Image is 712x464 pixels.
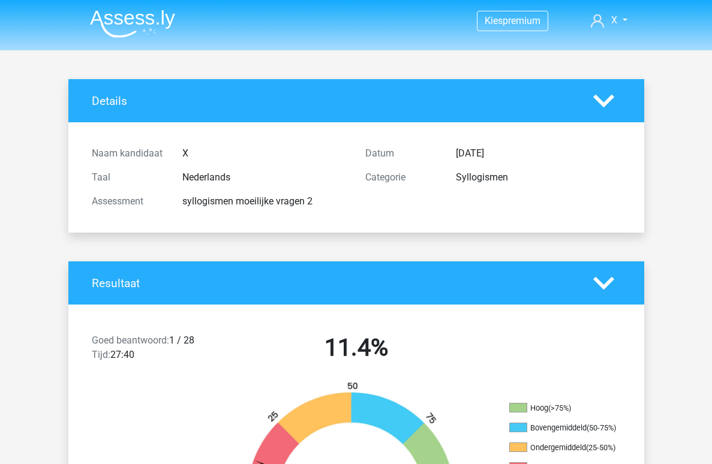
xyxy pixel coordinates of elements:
[83,146,174,161] div: Naam kandidaat
[447,170,629,185] div: Syllogismen
[509,442,629,453] li: Ondergemiddeld
[485,15,503,26] span: Kies
[611,14,617,26] span: X
[173,146,356,161] div: X
[229,333,484,362] h2: 11.4%
[586,443,615,452] div: (25-50%)
[83,333,220,367] div: 1 / 28 27:40
[586,13,632,28] a: X
[83,194,174,209] div: Assessment
[447,146,629,161] div: [DATE]
[509,423,629,433] li: Bovengemiddeld
[92,335,169,346] span: Goed beantwoord:
[92,349,110,360] span: Tijd:
[92,276,575,290] h4: Resultaat
[92,94,575,108] h4: Details
[509,403,629,414] li: Hoog
[173,194,356,209] div: syllogismen moeilijke vragen 2
[90,10,175,38] img: Assessly
[477,13,548,29] a: Kiespremium
[548,403,571,412] div: (>75%)
[587,423,616,432] div: (50-75%)
[83,170,174,185] div: Taal
[173,170,356,185] div: Nederlands
[356,170,447,185] div: Categorie
[503,15,540,26] span: premium
[356,146,447,161] div: Datum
